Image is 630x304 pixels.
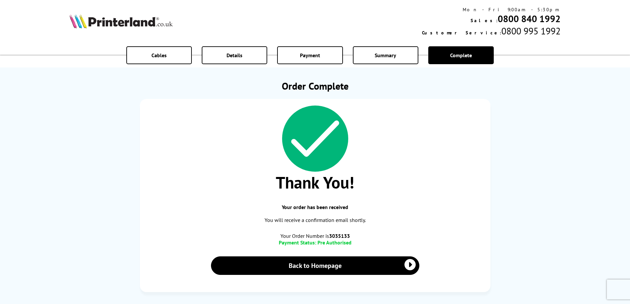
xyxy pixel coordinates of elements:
span: Payment [300,52,320,59]
span: Sales: [471,18,498,23]
span: Payment Status: [279,239,316,246]
a: 0800 840 1992 [498,13,561,25]
span: Thank You! [147,172,484,193]
span: Customer Service: [422,30,501,36]
span: Your order has been received [147,204,484,210]
b: 3035133 [329,233,350,239]
a: Back to Homepage [211,256,419,275]
div: Mon - Fri 9:00am - 5:30pm [422,7,561,13]
span: Your Order Number is [147,233,484,239]
span: Complete [450,52,472,59]
img: Printerland Logo [69,14,173,28]
p: You will receive a confirmation email shortly. [147,216,484,225]
h1: Order Complete [140,79,490,92]
span: Details [227,52,242,59]
span: Cables [151,52,167,59]
span: Pre Authorised [317,239,352,246]
span: Summary [375,52,396,59]
span: 0800 995 1992 [501,25,561,37]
